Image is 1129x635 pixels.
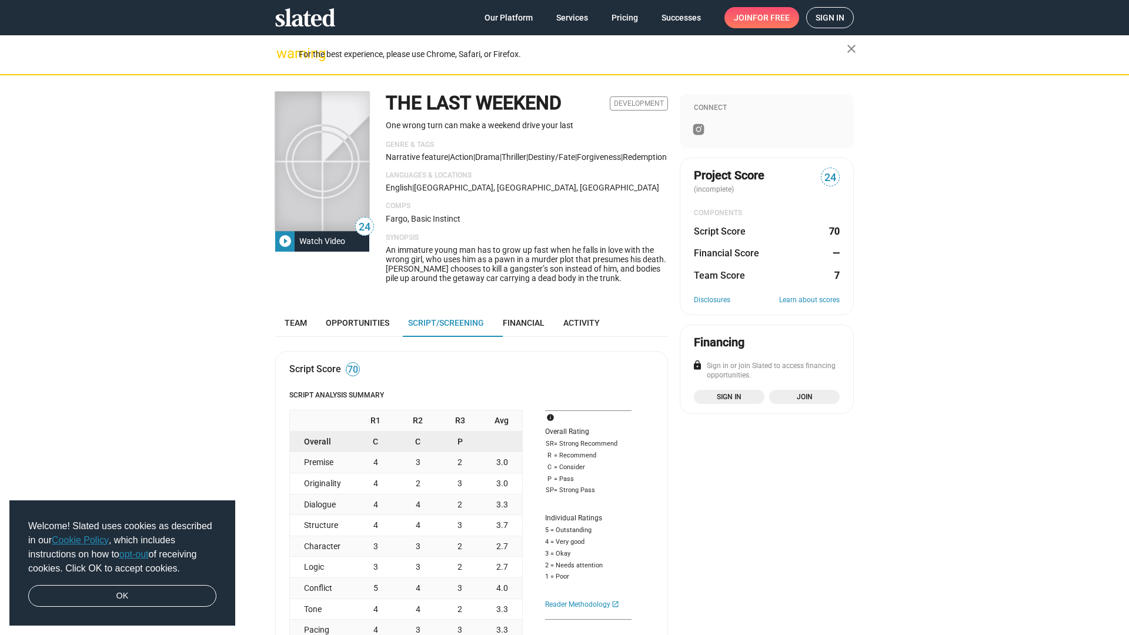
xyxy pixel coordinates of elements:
[612,7,638,28] span: Pricing
[753,7,790,28] span: for free
[473,152,475,162] span: |
[503,318,545,327] span: Financial
[481,578,522,599] div: 4.0
[545,451,632,460] div: = Recommend
[475,152,500,162] span: Drama
[355,599,397,620] div: 4
[355,494,397,515] div: 4
[386,91,562,116] h1: THE LAST WEEKEND
[528,152,575,162] span: destiny/fate
[290,557,355,577] div: Logic
[545,439,632,449] div: = Strong Recommend
[397,536,439,557] div: 3
[386,120,668,131] p: One wrong turn can make a weekend drive your last
[829,225,840,238] dd: 70
[28,585,216,607] a: dismiss cookie message
[621,152,623,162] span: |
[481,473,522,494] div: 3.0
[694,103,840,113] div: Connect
[439,515,481,536] div: 3
[602,7,647,28] a: Pricing
[577,152,621,162] span: forgiveness
[290,452,355,473] div: Premise
[844,42,859,56] mat-icon: close
[545,439,554,449] span: SR
[694,362,840,380] div: Sign in or join Slated to access financing opportunities.
[316,309,399,337] a: Opportunities
[386,183,412,192] span: English
[545,474,554,484] span: P
[545,451,554,460] span: R
[776,391,833,403] span: Join
[526,152,528,162] span: |
[397,599,439,620] div: 4
[500,152,502,162] span: |
[397,410,439,431] div: R2
[779,296,840,305] a: Learn about scores
[701,391,757,403] span: Sign in
[439,410,481,431] div: R3
[299,46,847,62] div: For the best experience, please use Chrome, Safari, or Firefox.
[52,535,109,545] a: Cookie Policy
[612,600,619,609] mat-icon: launch
[545,514,632,523] div: Individual Ratings
[386,152,448,162] span: Narrative feature
[290,578,355,599] div: Conflict
[545,427,632,437] div: Overall Rating
[119,549,149,559] a: opt-out
[481,536,522,557] div: 2.7
[275,230,369,252] button: Watch Video
[662,7,701,28] span: Successes
[821,170,839,186] span: 24
[289,391,654,400] h4: Script Analysis Summary
[290,473,355,494] div: Originality
[610,96,668,111] span: Development
[386,141,668,150] p: Genre & Tags
[563,318,600,327] span: Activity
[694,269,745,282] dt: Team Score
[652,7,710,28] a: Successes
[439,557,481,577] div: 2
[546,412,560,426] mat-icon: info
[290,432,355,452] div: Overall
[475,7,542,28] a: Our Platform
[290,599,355,620] div: Tone
[408,318,484,327] span: Script/Screening
[692,360,703,370] mat-icon: lock
[355,557,397,577] div: 3
[28,519,216,576] span: Welcome! Slated uses cookies as described in our , which includes instructions on how to of recei...
[355,452,397,473] div: 4
[448,152,450,162] span: |
[481,452,522,473] div: 3.0
[386,213,668,225] p: Fargo, Basic Instinct
[397,473,439,494] div: 2
[290,494,355,515] div: Dialogue
[545,486,632,495] div: = Strong Pass
[386,233,668,243] p: Synopsis
[399,309,493,337] a: Script/Screening
[386,202,668,211] p: Comps
[386,245,666,283] span: An immature young man has to grow up fast when he falls in love with the wrong girl, who uses him...
[355,536,397,557] div: 3
[386,171,668,181] p: Languages & Locations
[355,432,397,452] div: C
[355,515,397,536] div: 4
[355,473,397,494] div: 4
[397,494,439,515] div: 4
[481,599,522,620] div: 3.3
[346,364,359,376] span: 70
[481,410,522,431] div: Avg
[694,225,746,238] dt: Script Score
[326,318,389,327] span: Opportunities
[355,410,397,431] div: R1
[545,537,632,547] div: 4 = Very good
[481,557,522,577] div: 2.7
[623,152,667,162] span: redemption
[694,296,730,305] a: Disclosures
[397,432,439,452] div: C
[694,335,744,350] div: Financing
[439,599,481,620] div: 2
[397,452,439,473] div: 3
[502,152,526,162] span: Thriller
[290,536,355,557] div: Character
